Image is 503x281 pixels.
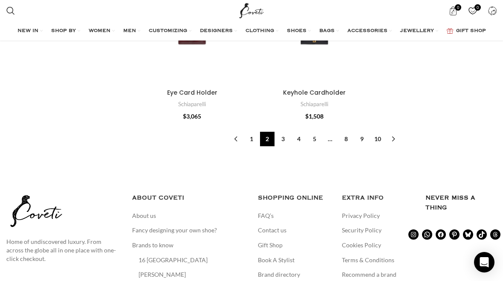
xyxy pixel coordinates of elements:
a: Page 1 [244,132,259,146]
span: ACCESSORIES [347,28,387,35]
a: Page 10 [370,132,385,146]
span: SHOES [287,28,306,35]
a: Keyhole Cardholder [283,88,346,97]
span: JEWELLERY [400,28,434,35]
a: 0 [444,2,462,19]
span: BAGS [319,28,335,35]
a: → [386,132,401,146]
nav: Product Pagination [132,132,497,146]
span: $ [183,113,186,120]
a: Privacy Policy [342,211,381,220]
a: DESIGNERS [200,23,237,40]
a: CLOTHING [246,23,278,40]
a: Page 9 [355,132,369,146]
span: … [323,132,338,146]
a: NEW IN [17,23,43,40]
a: CUSTOMIZING [149,23,191,40]
a: Gift Shop [258,241,283,249]
a: SHOP BY [51,23,80,40]
a: Page 3 [276,132,290,146]
a: Cookies Policy [342,241,382,249]
span: SHOP BY [51,28,76,35]
a: Page 4 [292,132,306,146]
div: My Wishlist [464,2,481,19]
a: Contact us [258,226,287,235]
span: CLOTHING [246,28,274,35]
p: Home of undiscovered luxury. From across the globe all in one place with one-click checkout. [6,238,119,263]
a: BAGS [319,23,339,40]
span: 0 [474,4,481,11]
a: Page 8 [339,132,353,146]
a: Security Policy [342,226,382,235]
a: Page 5 [307,132,322,146]
span: $ [305,113,309,120]
a: Search [2,2,19,19]
bdi: 3,065 [183,113,201,120]
a: Recommend a brand [342,270,397,279]
a: 0 [464,2,481,19]
img: coveti-black-logo_ueqiqk.png [6,193,66,229]
div: Open Intercom Messenger [474,252,494,272]
span: WOMEN [89,28,110,35]
span: Page 2 [260,132,275,146]
a: About us [132,211,157,220]
a: ACCESSORIES [347,23,392,40]
a: Site logo [237,6,266,14]
a: Book A Stylist [258,256,295,264]
a: Terms & Conditions [342,256,395,264]
a: SHOES [287,23,311,40]
bdi: 1,508 [305,113,324,120]
a: ← [228,132,243,146]
a: Eye Card Holder [167,88,217,97]
a: Schiaparelli [301,100,328,108]
a: Brand directory [258,270,301,279]
img: GiftBag [447,28,453,34]
h3: Never miss a thing [425,193,497,212]
a: Fancy designing your own shoe? [132,226,218,235]
div: Main navigation [2,23,501,40]
h5: EXTRA INFO [342,193,413,203]
span: MEN [123,28,136,35]
a: WOMEN [89,23,115,40]
a: GIFT SHOP [447,23,486,40]
span: 0 [455,4,461,11]
h5: ABOUT COVETI [132,193,245,203]
span: DESIGNERS [200,28,233,35]
span: CUSTOMIZING [149,28,187,35]
a: JEWELLERY [400,23,438,40]
h5: SHOPPING ONLINE [258,193,329,203]
a: MEN [123,23,140,40]
span: GIFT SHOP [456,28,486,35]
a: Brands to know [132,241,174,249]
a: 16 [GEOGRAPHIC_DATA] [139,256,208,264]
a: [PERSON_NAME] [139,270,187,279]
span: NEW IN [17,28,38,35]
a: Schiaparelli [178,100,206,108]
a: FAQ’s [258,211,275,220]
